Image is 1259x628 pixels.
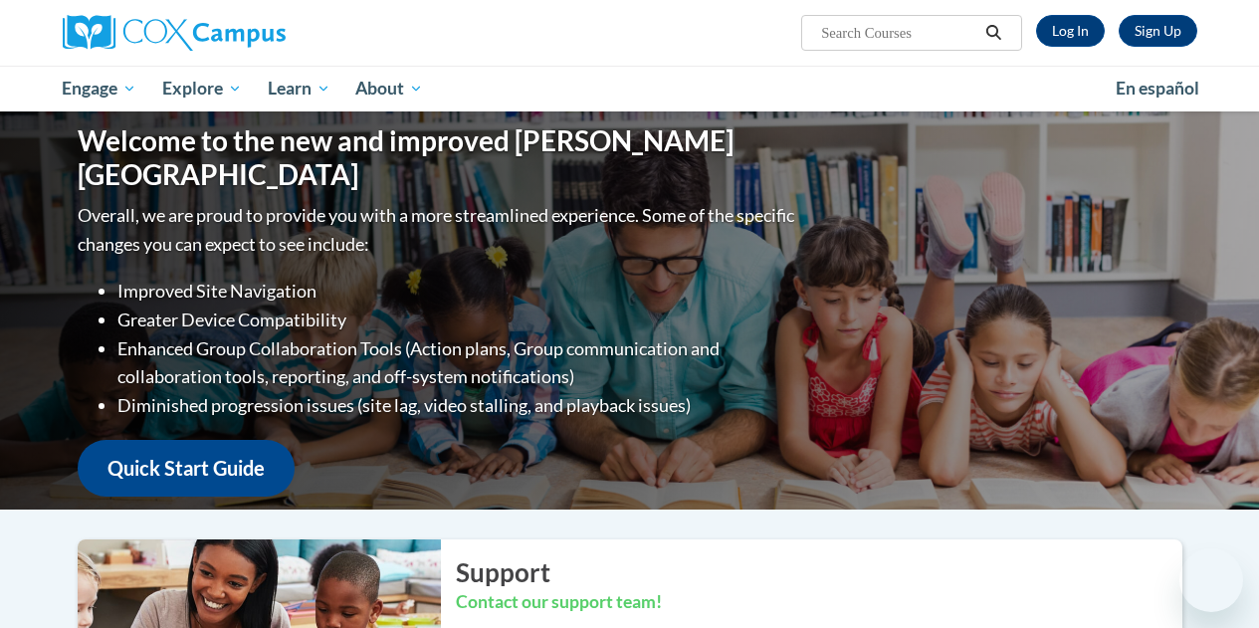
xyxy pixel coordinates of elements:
button: Search [978,21,1008,45]
li: Enhanced Group Collaboration Tools (Action plans, Group communication and collaboration tools, re... [117,334,799,392]
li: Improved Site Navigation [117,277,799,306]
h1: Welcome to the new and improved [PERSON_NAME][GEOGRAPHIC_DATA] [78,124,799,191]
a: About [342,66,436,111]
li: Greater Device Compatibility [117,306,799,334]
span: En español [1116,78,1199,99]
a: Log In [1036,15,1105,47]
a: Quick Start Guide [78,440,295,497]
a: Learn [255,66,343,111]
div: Main menu [48,66,1212,111]
a: Cox Campus [63,15,421,51]
img: Cox Campus [63,15,286,51]
h2: Support [456,554,1182,590]
a: Register [1119,15,1197,47]
a: Explore [149,66,255,111]
li: Diminished progression issues (site lag, video stalling, and playback issues) [117,391,799,420]
p: Overall, we are proud to provide you with a more streamlined experience. Some of the specific cha... [78,201,799,259]
span: Engage [62,77,136,101]
a: Engage [50,66,150,111]
h3: Contact our support team! [456,590,1182,615]
span: About [355,77,423,101]
iframe: Button to launch messaging window [1179,548,1243,612]
input: Search Courses [819,21,978,45]
span: Explore [162,77,242,101]
a: En español [1103,68,1212,109]
span: Learn [268,77,330,101]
